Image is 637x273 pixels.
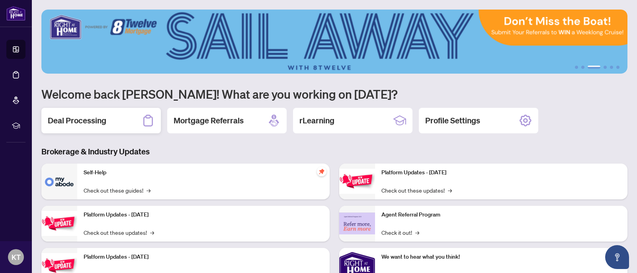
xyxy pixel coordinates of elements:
[381,253,621,261] p: We want to hear what you think!
[41,146,627,157] h3: Brokerage & Industry Updates
[12,252,21,263] span: KT
[299,115,334,126] h2: rLearning
[610,66,613,69] button: 5
[84,168,323,177] p: Self-Help
[48,115,106,126] h2: Deal Processing
[575,66,578,69] button: 1
[381,228,419,237] a: Check it out!→
[84,228,154,237] a: Check out these updates!→
[174,115,244,126] h2: Mortgage Referrals
[317,167,326,176] span: pushpin
[41,86,627,101] h1: Welcome back [PERSON_NAME]! What are you working on [DATE]?
[425,115,480,126] h2: Profile Settings
[41,10,627,74] img: Slide 2
[339,169,375,194] img: Platform Updates - June 23, 2025
[381,211,621,219] p: Agent Referral Program
[448,186,452,195] span: →
[605,245,629,269] button: Open asap
[381,168,621,177] p: Platform Updates - [DATE]
[41,164,77,199] img: Self-Help
[604,66,607,69] button: 4
[150,228,154,237] span: →
[6,6,25,21] img: logo
[339,213,375,234] img: Agent Referral Program
[581,66,584,69] button: 2
[84,186,150,195] a: Check out these guides!→
[147,186,150,195] span: →
[84,253,323,261] p: Platform Updates - [DATE]
[84,211,323,219] p: Platform Updates - [DATE]
[588,66,600,69] button: 3
[381,186,452,195] a: Check out these updates!→
[415,228,419,237] span: →
[616,66,619,69] button: 6
[41,211,77,236] img: Platform Updates - September 16, 2025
